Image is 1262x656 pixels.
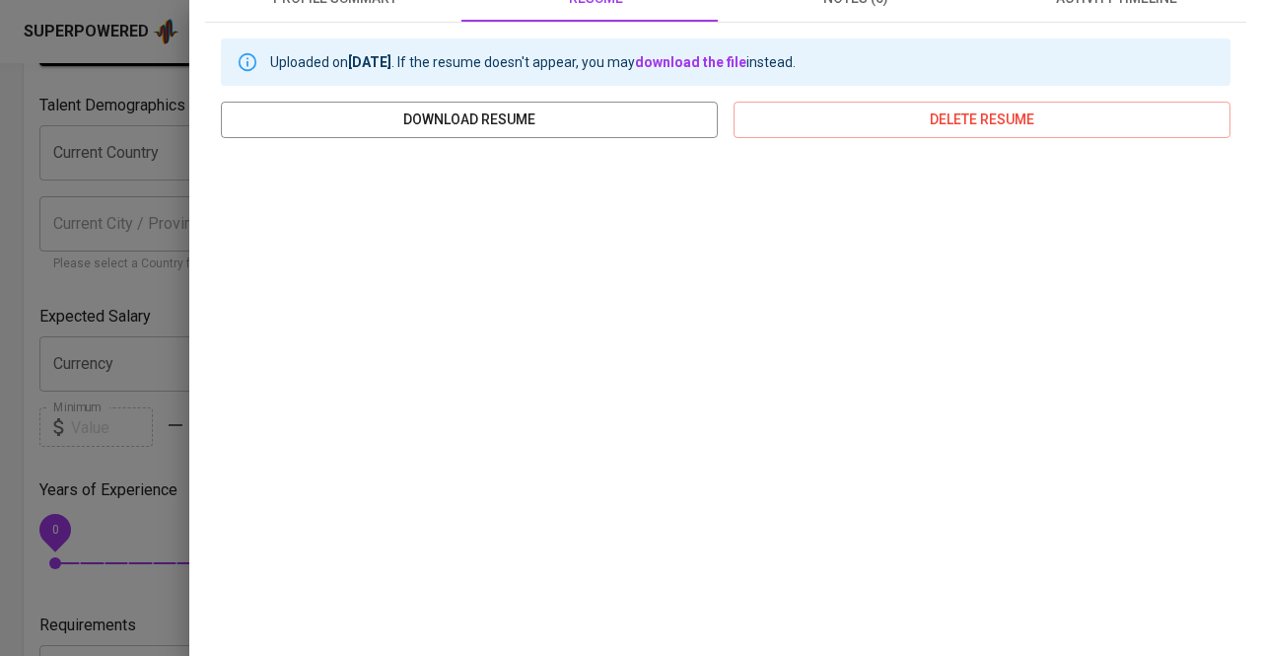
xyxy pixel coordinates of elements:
[270,44,796,80] div: Uploaded on . If the resume doesn't appear, you may instead.
[635,54,746,70] a: download the file
[237,108,702,132] span: download resume
[734,102,1230,138] button: delete resume
[749,108,1215,132] span: delete resume
[221,102,718,138] button: download resume
[348,54,391,70] b: [DATE]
